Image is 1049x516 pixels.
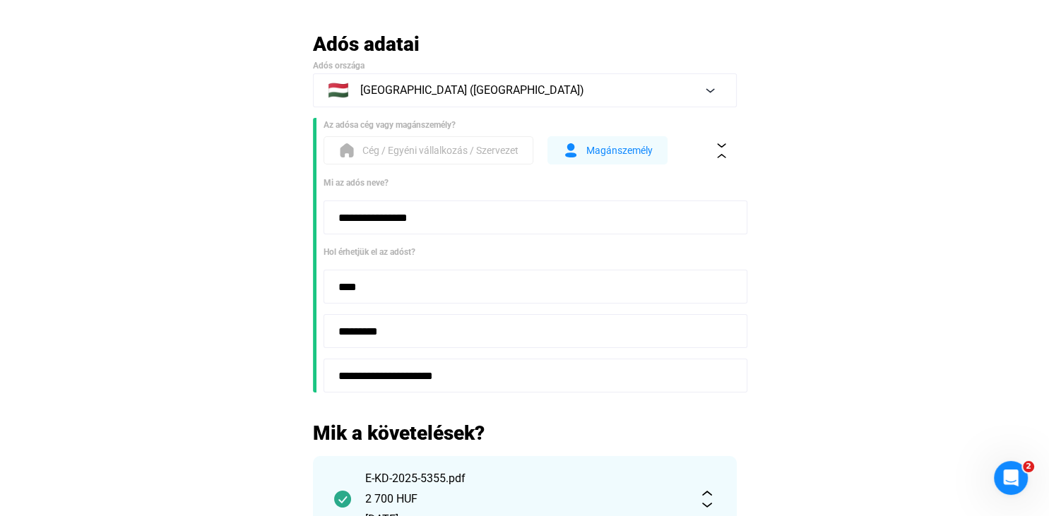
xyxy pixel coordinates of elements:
[324,245,737,259] div: Hol érhetjük el az adóst?
[1023,461,1034,472] span: 2
[324,118,737,132] div: Az adósa cég vagy magánszemély?
[324,176,737,190] div: Mi az adós neve?
[313,32,737,56] h2: Adós adatai
[586,142,653,159] span: Magánszemély
[562,142,579,159] img: form-ind
[360,82,584,99] span: [GEOGRAPHIC_DATA] ([GEOGRAPHIC_DATA])
[313,61,365,71] span: Adós országa
[365,470,684,487] div: E-KD-2025-5355.pdf
[699,491,716,508] img: expand
[313,421,737,445] h2: Mik a követelések?
[707,136,737,165] button: collapse
[328,82,349,99] span: 🇭🇺
[362,142,518,159] span: Cég / Egyéni vállalkozás / Szervezet
[714,143,729,158] img: collapse
[994,461,1028,495] iframe: Intercom live chat
[313,73,737,107] button: 🇭🇺[GEOGRAPHIC_DATA] ([GEOGRAPHIC_DATA])
[365,491,684,508] div: 2 700 HUF
[334,491,351,508] img: checkmark-darker-green-circle
[547,136,668,164] button: form-indMagánszemély
[324,136,533,164] button: form-orgCég / Egyéni vállalkozás / Szervezet
[338,142,355,159] img: form-org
